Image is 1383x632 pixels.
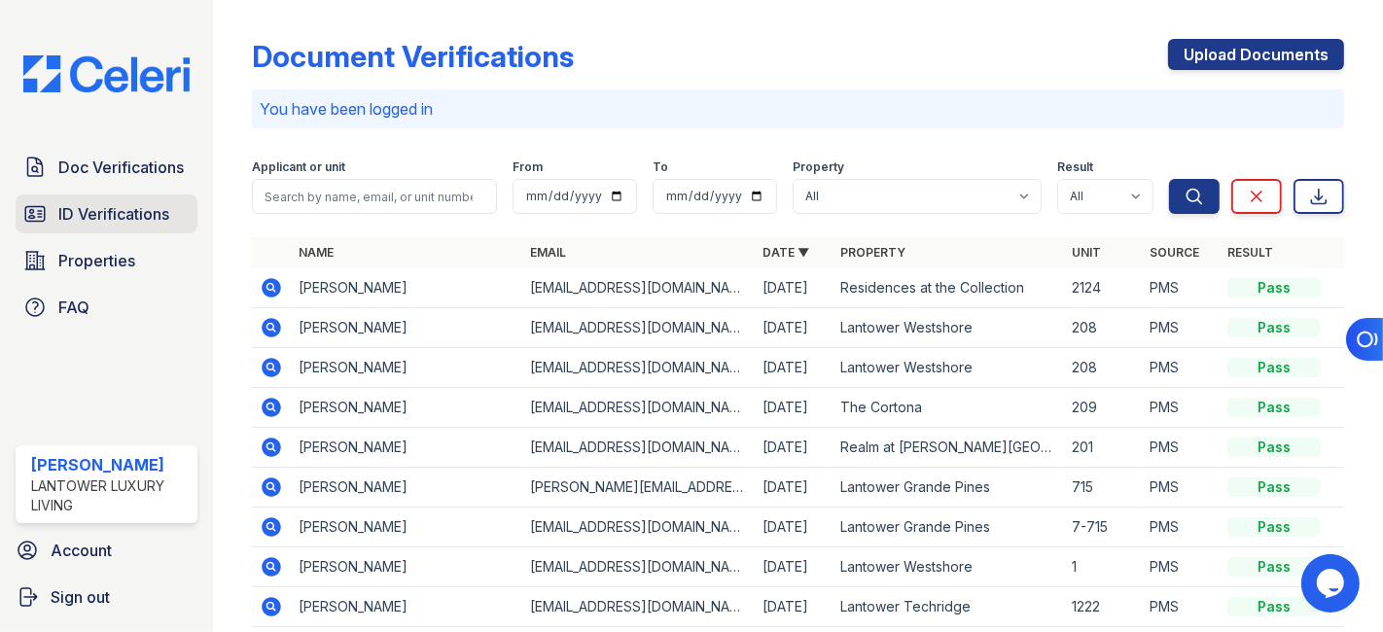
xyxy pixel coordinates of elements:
[1227,477,1321,497] div: Pass
[833,547,1064,587] td: Lantower Westshore
[252,159,345,175] label: Applicant or unit
[1227,438,1321,457] div: Pass
[1142,268,1220,308] td: PMS
[1142,468,1220,508] td: PMS
[513,159,543,175] label: From
[291,587,522,627] td: [PERSON_NAME]
[8,578,205,616] a: Sign out
[522,468,754,508] td: [PERSON_NAME][EMAIL_ADDRESS][DOMAIN_NAME]
[1227,557,1321,577] div: Pass
[1064,268,1142,308] td: 2124
[1142,308,1220,348] td: PMS
[291,268,522,308] td: [PERSON_NAME]
[1227,358,1321,377] div: Pass
[51,539,112,562] span: Account
[1227,398,1321,417] div: Pass
[1064,428,1142,468] td: 201
[1227,318,1321,337] div: Pass
[8,531,205,570] a: Account
[1142,547,1220,587] td: PMS
[840,245,905,260] a: Property
[31,476,190,515] div: Lantower Luxury Living
[291,428,522,468] td: [PERSON_NAME]
[1142,348,1220,388] td: PMS
[833,468,1064,508] td: Lantower Grande Pines
[522,587,754,627] td: [EMAIL_ADDRESS][DOMAIN_NAME]
[16,288,197,327] a: FAQ
[1301,554,1364,613] iframe: chat widget
[1142,508,1220,547] td: PMS
[762,245,809,260] a: Date ▼
[522,547,754,587] td: [EMAIL_ADDRESS][DOMAIN_NAME]
[1064,348,1142,388] td: 208
[755,547,833,587] td: [DATE]
[833,348,1064,388] td: Lantower Westshore
[833,308,1064,348] td: Lantower Westshore
[31,453,190,476] div: [PERSON_NAME]
[653,159,668,175] label: To
[1168,39,1344,70] a: Upload Documents
[16,148,197,187] a: Doc Verifications
[530,245,566,260] a: Email
[1227,278,1321,298] div: Pass
[291,348,522,388] td: [PERSON_NAME]
[522,428,754,468] td: [EMAIL_ADDRESS][DOMAIN_NAME]
[755,508,833,547] td: [DATE]
[755,468,833,508] td: [DATE]
[755,348,833,388] td: [DATE]
[1227,597,1321,616] div: Pass
[291,308,522,348] td: [PERSON_NAME]
[833,508,1064,547] td: Lantower Grande Pines
[260,97,1336,121] p: You have been logged in
[1064,547,1142,587] td: 1
[291,468,522,508] td: [PERSON_NAME]
[58,249,135,272] span: Properties
[16,194,197,233] a: ID Verifications
[755,388,833,428] td: [DATE]
[833,587,1064,627] td: Lantower Techridge
[58,202,169,226] span: ID Verifications
[58,296,89,319] span: FAQ
[755,308,833,348] td: [DATE]
[1064,468,1142,508] td: 715
[252,39,574,74] div: Document Verifications
[1227,245,1273,260] a: Result
[755,428,833,468] td: [DATE]
[1064,388,1142,428] td: 209
[1142,587,1220,627] td: PMS
[833,268,1064,308] td: Residences at the Collection
[299,245,334,260] a: Name
[16,241,197,280] a: Properties
[8,55,205,92] img: CE_Logo_Blue-a8612792a0a2168367f1c8372b55b34899dd931a85d93a1a3d3e32e68fde9ad4.png
[755,268,833,308] td: [DATE]
[1064,587,1142,627] td: 1222
[291,508,522,547] td: [PERSON_NAME]
[1057,159,1093,175] label: Result
[522,308,754,348] td: [EMAIL_ADDRESS][DOMAIN_NAME]
[755,587,833,627] td: [DATE]
[522,268,754,308] td: [EMAIL_ADDRESS][DOMAIN_NAME]
[522,388,754,428] td: [EMAIL_ADDRESS][DOMAIN_NAME]
[833,388,1064,428] td: The Cortona
[252,179,497,214] input: Search by name, email, or unit number
[1072,245,1101,260] a: Unit
[58,156,184,179] span: Doc Verifications
[1064,308,1142,348] td: 208
[1227,517,1321,537] div: Pass
[1150,245,1199,260] a: Source
[1142,428,1220,468] td: PMS
[793,159,844,175] label: Property
[51,585,110,609] span: Sign out
[291,388,522,428] td: [PERSON_NAME]
[291,547,522,587] td: [PERSON_NAME]
[522,508,754,547] td: [EMAIL_ADDRESS][DOMAIN_NAME]
[833,428,1064,468] td: Realm at [PERSON_NAME][GEOGRAPHIC_DATA]
[1064,508,1142,547] td: 7-715
[522,348,754,388] td: [EMAIL_ADDRESS][DOMAIN_NAME]
[1142,388,1220,428] td: PMS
